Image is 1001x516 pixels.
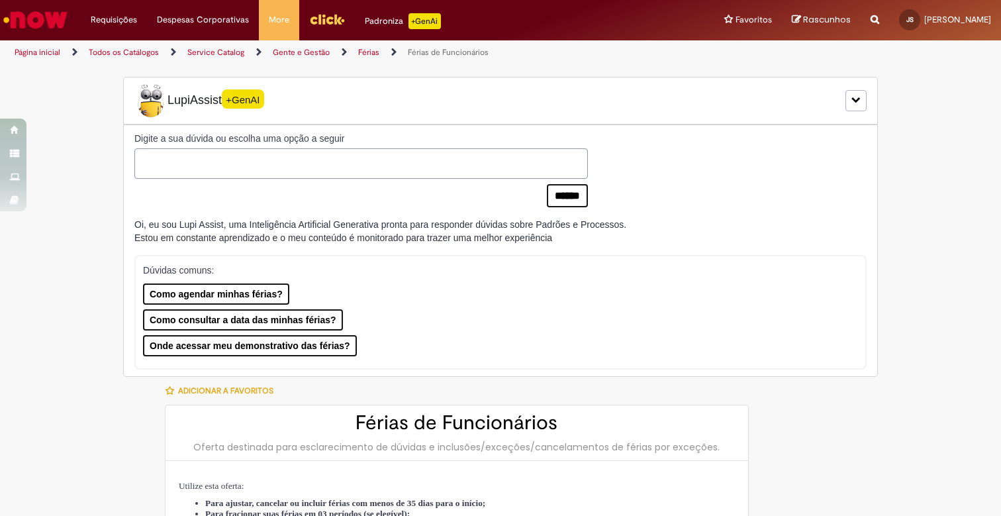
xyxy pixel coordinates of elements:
img: ServiceNow [1,7,70,33]
a: Service Catalog [187,47,244,58]
div: Padroniza [365,13,441,29]
ul: Trilhas de página [10,40,657,65]
div: Oi, eu sou Lupi Assist, uma Inteligência Artificial Generativa pronta para responder dúvidas sobr... [134,218,626,244]
span: More [269,13,289,26]
div: LupiLupiAssist+GenAI [123,77,878,125]
span: Adicionar a Favoritos [178,386,273,396]
span: Favoritos [736,13,772,26]
label: Digite a sua dúvida ou escolha uma opção a seguir [134,132,588,145]
a: Rascunhos [792,14,851,26]
span: JS [906,15,914,24]
a: Todos os Catálogos [89,47,159,58]
a: Férias de Funcionários [408,47,489,58]
a: Página inicial [15,47,60,58]
p: +GenAi [408,13,441,29]
span: LupiAssist [134,84,264,117]
a: Férias [358,47,379,58]
span: Para ajustar, cancelar ou incluir férias com menos de 35 dias para o início; [205,498,485,508]
span: Requisições [91,13,137,26]
div: Oferta destinada para esclarecimento de dúvidas e inclusões/exceções/cancelamentos de férias por ... [179,440,735,454]
span: [PERSON_NAME] [924,14,991,25]
span: +GenAI [222,89,264,109]
img: click_logo_yellow_360x200.png [309,9,345,29]
button: Onde acessar meu demonstrativo das férias? [143,335,357,356]
span: Despesas Corporativas [157,13,249,26]
button: Adicionar a Favoritos [165,377,281,405]
img: Lupi [134,84,167,117]
span: Utilize esta oferta: [179,481,244,491]
h2: Férias de Funcionários [179,412,735,434]
button: Como agendar minhas férias? [143,284,289,305]
button: Como consultar a data das minhas férias? [143,309,343,331]
span: Rascunhos [803,13,851,26]
p: Dúvidas comuns: [143,264,845,277]
a: Gente e Gestão [273,47,330,58]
